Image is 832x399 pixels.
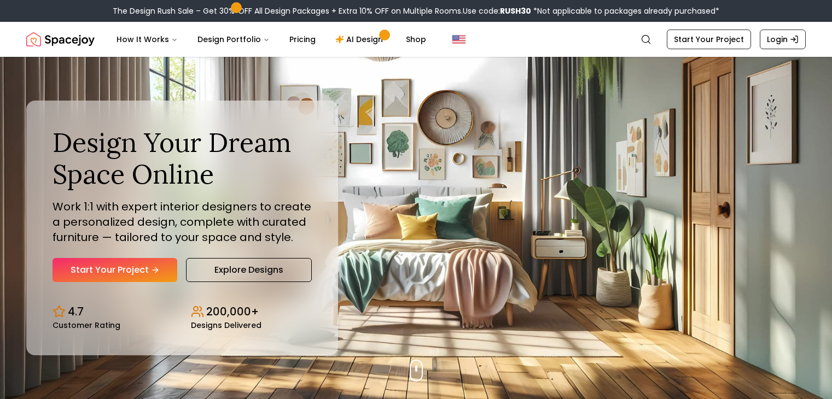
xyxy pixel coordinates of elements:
div: Design stats [53,295,312,329]
a: Start Your Project [667,30,751,49]
a: Explore Designs [186,258,312,282]
small: Designs Delivered [191,321,261,329]
p: 4.7 [68,304,84,319]
p: Work 1:1 with expert interior designers to create a personalized design, complete with curated fu... [53,199,312,245]
h1: Design Your Dream Space Online [53,127,312,190]
img: Spacejoy Logo [26,28,95,50]
span: *Not applicable to packages already purchased* [531,5,719,16]
p: 200,000+ [206,304,259,319]
a: Spacejoy [26,28,95,50]
b: RUSH30 [500,5,531,16]
img: United States [452,33,466,46]
div: The Design Rush Sale – Get 30% OFF All Design Packages + Extra 10% OFF on Multiple Rooms. [113,5,719,16]
nav: Global [26,22,806,57]
button: How It Works [108,28,187,50]
a: Start Your Project [53,258,177,282]
nav: Main [108,28,435,50]
a: Login [760,30,806,49]
button: Design Portfolio [189,28,278,50]
a: Pricing [281,28,324,50]
span: Use code: [463,5,531,16]
small: Customer Rating [53,321,120,329]
a: Shop [397,28,435,50]
a: AI Design [327,28,395,50]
